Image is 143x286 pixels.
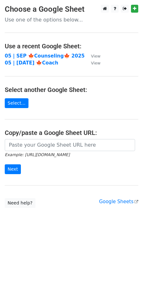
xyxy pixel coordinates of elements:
[5,86,138,94] h4: Select another Google Sheet:
[5,16,138,23] p: Use one of the options below...
[85,53,101,59] a: View
[5,42,138,50] h4: Use a recent Google Sheet:
[99,199,138,204] a: Google Sheets
[5,152,70,157] small: Example: [URL][DOMAIN_NAME]
[5,98,28,108] a: Select...
[5,60,58,66] a: 05 | [DATE] 🍁Coach
[5,53,85,59] a: 05 | SEP 🍁Counseling🍁 2025
[91,54,101,58] small: View
[85,60,101,66] a: View
[5,129,138,137] h4: Copy/paste a Google Sheet URL:
[5,198,35,208] a: Need help?
[5,139,135,151] input: Paste your Google Sheet URL here
[91,61,101,65] small: View
[5,5,138,14] h3: Choose a Google Sheet
[5,164,21,174] input: Next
